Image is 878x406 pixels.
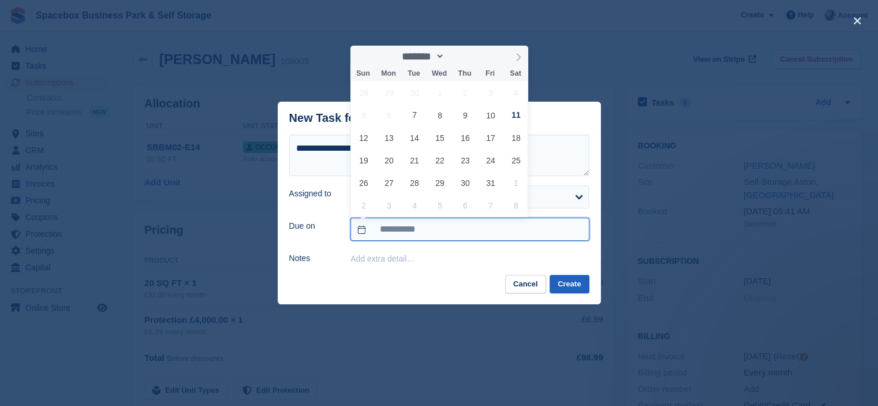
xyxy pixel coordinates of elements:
span: Thu [452,70,477,77]
label: Notes [289,252,337,265]
button: close [848,12,866,30]
select: Month [398,50,444,62]
span: November 8, 2025 [505,194,527,217]
span: Sun [350,70,376,77]
span: October 24, 2025 [479,149,502,172]
span: Mon [376,70,401,77]
span: October 10, 2025 [479,104,502,126]
span: September 29, 2025 [378,81,401,104]
span: November 1, 2025 [505,172,527,194]
span: November 6, 2025 [454,194,476,217]
span: October 15, 2025 [428,126,451,149]
span: Wed [427,70,452,77]
span: October 4, 2025 [505,81,527,104]
div: New Task for Subscription #109005 [289,111,482,125]
span: November 4, 2025 [403,194,425,217]
span: October 5, 2025 [353,104,375,126]
span: October 25, 2025 [505,149,527,172]
span: October 21, 2025 [403,149,425,172]
span: October 12, 2025 [353,126,375,149]
span: October 9, 2025 [454,104,476,126]
span: October 13, 2025 [378,126,401,149]
span: October 17, 2025 [479,126,502,149]
span: November 7, 2025 [479,194,502,217]
button: Create [550,275,589,294]
span: October 6, 2025 [378,104,401,126]
span: October 1, 2025 [428,81,451,104]
span: October 27, 2025 [378,172,401,194]
span: Sat [503,70,528,77]
span: October 28, 2025 [403,172,425,194]
span: October 8, 2025 [428,104,451,126]
span: October 30, 2025 [454,172,476,194]
span: October 7, 2025 [403,104,425,126]
span: September 30, 2025 [403,81,425,104]
span: October 26, 2025 [353,172,375,194]
span: October 14, 2025 [403,126,425,149]
span: October 22, 2025 [428,149,451,172]
span: October 11, 2025 [505,104,527,126]
span: October 19, 2025 [353,149,375,172]
input: Year [444,50,481,62]
span: October 3, 2025 [479,81,502,104]
span: Fri [477,70,503,77]
span: October 20, 2025 [378,149,401,172]
span: October 2, 2025 [454,81,476,104]
label: Due on [289,220,337,232]
span: November 5, 2025 [428,194,451,217]
span: October 29, 2025 [428,172,451,194]
span: October 18, 2025 [505,126,527,149]
span: Tue [401,70,427,77]
span: September 28, 2025 [353,81,375,104]
button: Cancel [505,275,546,294]
span: November 3, 2025 [378,194,401,217]
span: October 16, 2025 [454,126,476,149]
span: November 2, 2025 [353,194,375,217]
label: Assigned to [289,188,337,200]
button: Add extra detail… [350,254,414,263]
span: October 31, 2025 [479,172,502,194]
span: October 23, 2025 [454,149,476,172]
